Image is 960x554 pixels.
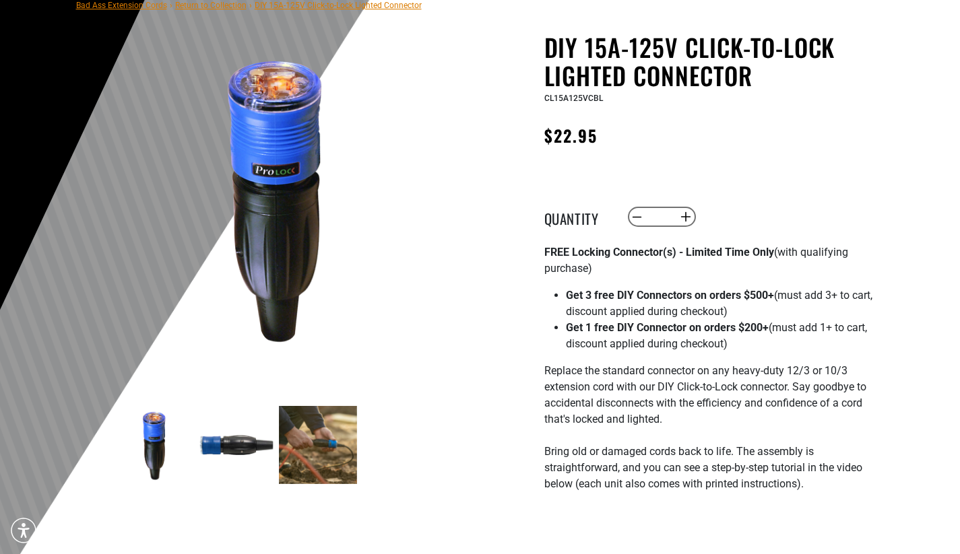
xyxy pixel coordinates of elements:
span: DIY 15A-125V Click-to-Lock Lighted Connector [255,1,422,10]
h1: DIY 15A-125V Click-to-Lock Lighted Connector [544,33,874,90]
strong: Get 3 free DIY Connectors on orders $500+ [566,289,774,302]
span: › [249,1,252,10]
label: Quantity [544,208,612,226]
span: (must add 1+ to cart, discount applied during checkout) [566,321,867,350]
span: (with qualifying purchase) [544,246,848,275]
strong: FREE Locking Connector(s) - Limited Time Only [544,246,774,258]
a: Bad Ass Extension Cords [76,1,167,10]
p: Replace the standard connector on any heavy-duty 12/3 or 10/3 extension cord with our DIY Click-t... [544,363,874,508]
a: Return to Collection [175,1,247,10]
span: (must add 3+ to cart, discount applied during checkout) [566,289,872,318]
span: $22.95 [544,123,598,147]
span: CL15A125VCBL [544,94,603,103]
span: › [170,1,172,10]
strong: Get 1 free DIY Connector on orders $200+ [566,321,769,334]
